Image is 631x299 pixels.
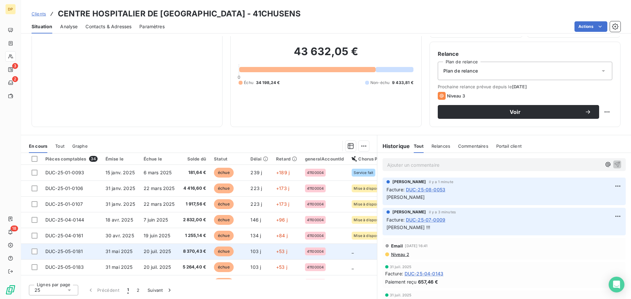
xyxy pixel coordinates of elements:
span: [PERSON_NAME] !!! [386,224,431,230]
span: échue [214,199,234,209]
button: Voir [438,105,599,119]
span: DUC-25-04-0161 [45,233,83,238]
span: 1 [127,287,129,293]
div: DP [5,4,16,14]
span: DUC-25-01-0107 [45,201,83,207]
span: 31 juil. 2025 [390,293,412,297]
span: Tout [414,143,424,149]
div: Émise le [105,156,136,161]
span: Non-échu [370,80,389,86]
span: Clients [32,11,46,16]
span: 103 j [250,264,261,270]
span: 134 j [250,233,261,238]
span: Contacts & Adresses [85,23,131,30]
span: DUC-25-05-0183 [45,264,84,270]
span: Relances [432,143,450,149]
span: 41100004 [307,171,324,175]
span: 41100004 [307,249,324,253]
span: 31 janv. 2025 [105,201,135,207]
span: Paiement reçu [385,278,417,285]
span: 8 370,43 € [183,248,206,255]
button: Précédent [83,283,123,297]
span: 7 juin 2025 [144,217,168,223]
span: 20 juil. 2025 [144,248,171,254]
span: 9 433,81 € [392,80,413,86]
span: 181,64 € [183,169,206,176]
span: échue [214,231,234,241]
span: échue [214,262,234,272]
span: [PERSON_NAME] [392,179,426,185]
div: generalAccountId [305,156,344,161]
span: 31 mai 2025 [105,264,133,270]
span: DUC-25-04-0143 [405,270,443,277]
span: +173 j [276,185,289,191]
span: +96 j [276,217,288,223]
span: Niveau 3 [447,93,465,98]
span: 41100004 [307,265,324,269]
div: Statut [214,156,243,161]
span: Situation [32,23,52,30]
span: Mise à disposition du destinataire [354,202,383,206]
span: 18 avr. 2025 [105,217,133,223]
span: DUC-25-01-0106 [45,185,83,191]
button: 2 [133,283,143,297]
span: Portail client [496,143,522,149]
span: 20 juil. 2025 [144,264,171,270]
span: Prochaine relance prévue depuis le [438,84,612,89]
div: Open Intercom Messenger [609,277,624,292]
span: Niveau 2 [390,252,409,257]
span: Tout [55,143,64,149]
span: 34 [89,156,98,162]
span: +53 j [276,264,287,270]
span: 41100004 [307,186,324,190]
span: Facture : [385,270,403,277]
span: 41100004 [307,202,324,206]
span: DUC-25-04-0144 [45,217,84,223]
span: 657,46 € [418,278,438,285]
span: il y a 1 minute [429,180,453,184]
span: [PERSON_NAME] [386,194,425,200]
span: DUC-25-08-0053 [406,186,445,193]
span: Facture : [386,186,405,193]
span: 3 [12,63,18,69]
span: 6 mars 2025 [144,170,172,175]
span: _ [352,248,354,254]
button: Actions [574,21,607,32]
span: Échu [244,80,253,86]
span: Facture : [386,216,405,223]
div: Délai [250,156,268,161]
span: Mise à disposition du destinataire [354,186,383,190]
span: 31 janv. 2025 [105,185,135,191]
div: Solde dû [183,156,206,161]
div: Retard [276,156,297,161]
span: 18 [11,225,18,231]
span: 22 mars 2025 [144,185,175,191]
img: Logo LeanPay [5,285,16,295]
span: 31 mai 2025 [105,248,133,254]
span: échue [214,246,234,256]
span: 146 j [250,217,261,223]
h6: Relance [438,50,612,58]
span: En cours [29,143,47,149]
span: [DATE] 16:41 [405,244,428,248]
div: Chorus Pro [352,156,385,161]
span: DUC-25-01-0093 [45,170,84,175]
span: 34 198,24 € [256,80,280,86]
span: [PERSON_NAME] [392,209,426,215]
span: échue [214,168,234,178]
span: Service fait [354,171,373,175]
span: DUC-25-05-0181 [45,248,83,254]
h3: CENTRE HOSPITALIER DE [GEOGRAPHIC_DATA] - 41CHUSENS [58,8,301,20]
span: 25 [35,287,40,293]
div: Pièces comptables [45,156,98,162]
span: 41100004 [307,234,324,238]
span: 2 [12,76,18,82]
span: 239 j [250,170,262,175]
span: Mise à disposition du destinataire [354,218,383,222]
span: 30 avr. 2025 [105,233,134,238]
span: +173 j [276,201,289,207]
span: 22 mars 2025 [144,201,175,207]
span: 223 j [250,201,262,207]
span: Voir [446,109,585,115]
span: Commentaires [458,143,488,149]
